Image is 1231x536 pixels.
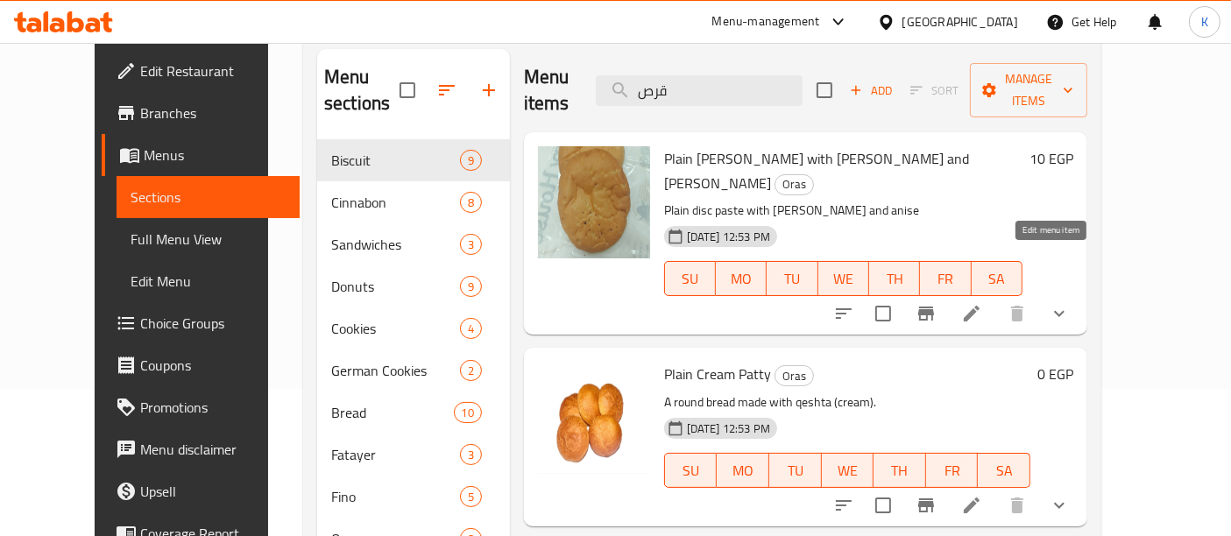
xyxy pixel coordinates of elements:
h2: Menu sections [324,64,400,116]
span: [DATE] 12:53 PM [680,229,777,245]
button: WE [818,261,869,296]
span: TU [774,266,810,292]
span: FR [933,458,972,483]
span: German Cookies [331,360,460,381]
span: Edit Restaurant [140,60,287,81]
span: K [1201,12,1208,32]
button: show more [1038,293,1080,335]
button: Branch-specific-item [905,293,947,335]
span: Sort sections [426,69,468,111]
span: 9 [461,279,481,295]
a: Edit Menu [117,260,301,302]
button: SU [664,453,718,488]
div: items [460,276,482,297]
span: Select section [806,72,843,109]
button: TU [769,453,822,488]
button: SU [664,261,716,296]
div: Sandwiches [331,234,460,255]
div: items [460,150,482,171]
span: 3 [461,447,481,463]
div: items [460,486,482,507]
span: Add item [843,77,899,104]
button: TU [767,261,817,296]
div: items [460,318,482,339]
span: 3 [461,236,481,253]
img: Plain Cream Patty [538,362,650,474]
button: sort-choices [823,293,865,335]
button: WE [822,453,874,488]
span: 5 [461,489,481,505]
a: Sections [117,176,301,218]
div: Cookies4 [317,307,510,349]
span: Oras [775,174,813,194]
a: Branches [102,92,301,134]
div: Biscuit9 [317,139,510,181]
button: Add [843,77,899,104]
input: search [596,75,803,106]
div: Oras [775,174,814,195]
img: Plain patty with fennel and anise [538,146,650,258]
span: Select section first [899,77,970,104]
span: WE [825,266,862,292]
button: SA [978,453,1030,488]
div: German Cookies2 [317,349,510,391]
span: SU [672,458,711,483]
div: Donuts9 [317,265,510,307]
span: Coupons [140,355,287,376]
span: WE [829,458,867,483]
span: Full Menu View [131,229,287,250]
a: Full Menu View [117,218,301,260]
span: Plain [PERSON_NAME] with [PERSON_NAME] and [PERSON_NAME] [664,145,969,196]
span: 9 [461,152,481,169]
span: Menus [144,145,287,166]
button: MO [716,261,767,296]
button: FR [920,261,971,296]
button: MO [717,453,769,488]
p: Plain disc paste with [PERSON_NAME] and anise [664,200,1022,222]
span: Donuts [331,276,460,297]
span: Sections [131,187,287,208]
div: items [460,360,482,381]
div: Sandwiches3 [317,223,510,265]
span: TH [881,458,919,483]
p: A round bread made with qeshta (cream). [664,391,1030,413]
button: FR [926,453,979,488]
span: [DATE] 12:53 PM [680,420,777,437]
span: TU [776,458,815,483]
span: Choice Groups [140,313,287,334]
button: delete [996,293,1038,335]
div: Oras [775,365,814,386]
h2: Menu items [524,64,575,116]
a: Upsell [102,470,301,512]
span: Select to update [865,295,902,332]
div: Fatayer [331,444,460,465]
span: MO [723,266,760,292]
span: SU [672,266,709,292]
button: SA [972,261,1022,296]
span: Upsell [140,481,287,502]
span: Manage items [984,68,1073,112]
span: Edit Menu [131,271,287,292]
button: Add section [468,69,510,111]
div: Bread10 [317,391,510,434]
h6: 0 EGP [1037,362,1073,386]
span: Bread [331,402,453,423]
span: Plain Cream Patty [664,361,771,387]
svg: Show Choices [1049,303,1070,324]
button: Branch-specific-item [905,484,947,526]
span: Menu disclaimer [140,439,287,460]
button: Manage items [970,63,1087,117]
span: Biscuit [331,150,460,171]
div: Cookies [331,318,460,339]
span: Cinnabon [331,192,460,213]
a: Menus [102,134,301,176]
span: Add [847,81,895,101]
a: Choice Groups [102,302,301,344]
span: 4 [461,321,481,337]
div: Fino [331,486,460,507]
span: SA [985,458,1023,483]
button: TH [869,261,920,296]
